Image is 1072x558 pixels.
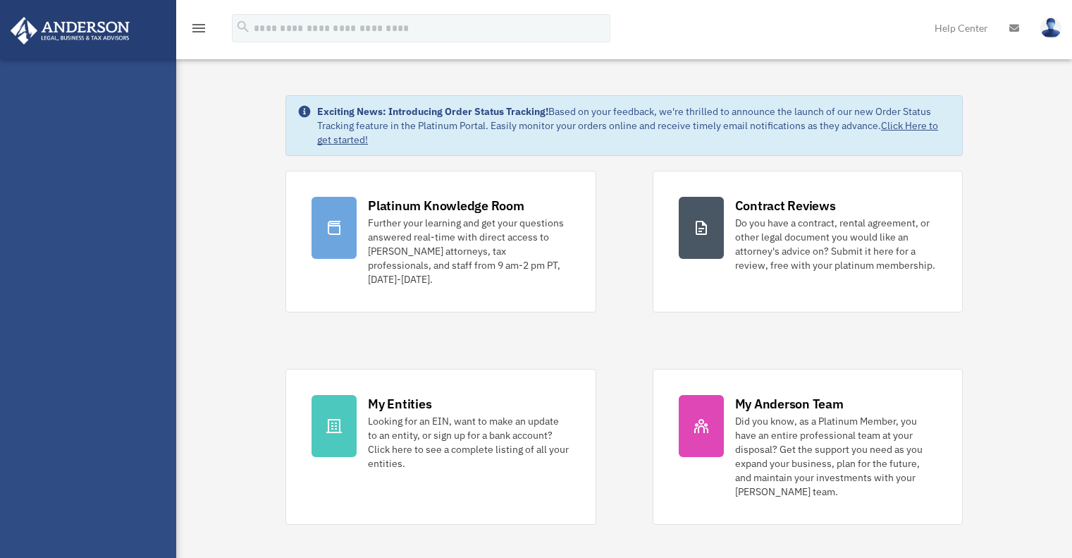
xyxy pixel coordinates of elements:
div: Looking for an EIN, want to make an update to an entity, or sign up for a bank account? Click her... [368,414,569,471]
div: Platinum Knowledge Room [368,197,524,214]
a: Click Here to get started! [317,119,938,146]
img: User Pic [1040,18,1061,38]
a: My Entities Looking for an EIN, want to make an update to an entity, or sign up for a bank accoun... [285,369,596,525]
div: My Anderson Team [735,395,844,413]
strong: Exciting News: Introducing Order Status Tracking! [317,105,548,118]
img: Anderson Advisors Platinum Portal [6,17,134,44]
div: Did you know, as a Platinum Member, you have an entire professional team at your disposal? Get th... [735,414,937,499]
div: Further your learning and get your questions answered real-time with direct access to [PERSON_NAM... [368,216,569,286]
a: Contract Reviews Do you have a contract, rental agreement, or other legal document you would like... [653,171,963,313]
a: Platinum Knowledge Room Further your learning and get your questions answered real-time with dire... [285,171,596,313]
div: Do you have a contract, rental agreement, or other legal document you would like an attorney's ad... [735,216,937,272]
div: My Entities [368,395,431,413]
div: Contract Reviews [735,197,836,214]
i: menu [190,20,207,37]
a: menu [190,25,207,37]
a: My Anderson Team Did you know, as a Platinum Member, you have an entire professional team at your... [653,369,963,525]
i: search [235,19,251,35]
div: Based on your feedback, we're thrilled to announce the launch of our new Order Status Tracking fe... [317,104,951,147]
